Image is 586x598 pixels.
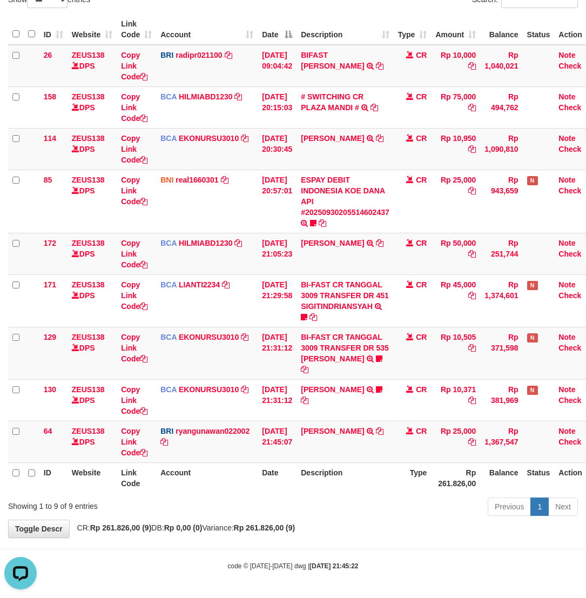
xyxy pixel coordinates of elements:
[558,344,581,352] a: Check
[416,333,427,341] span: CR
[416,134,427,143] span: CR
[160,385,177,394] span: BCA
[234,523,295,532] strong: Rp 261.826,00 (9)
[416,427,427,435] span: CR
[431,379,480,421] td: Rp 10,371
[431,14,480,45] th: Amount: activate to sort column ascending
[558,62,581,70] a: Check
[176,427,250,435] a: ryangunawan022002
[68,128,117,170] td: DPS
[416,239,427,247] span: CR
[558,385,575,394] a: Note
[72,134,105,143] a: ZEUS138
[121,427,147,457] a: Copy Link Code
[68,421,117,462] td: DPS
[301,176,389,217] a: ESPAY DEBIT INDONESIA KOE DANA API #20250930205514602437
[416,385,427,394] span: CR
[160,280,177,289] span: BCA
[117,14,156,45] th: Link Code: activate to sort column ascending
[258,14,297,45] th: Date: activate to sort column descending
[480,86,522,128] td: Rp 494,762
[468,145,476,153] a: Copy Rp 10,950 to clipboard
[164,523,203,532] strong: Rp 0,00 (0)
[558,396,581,405] a: Check
[68,86,117,128] td: DPS
[297,462,394,493] th: Description
[548,498,578,516] a: Next
[44,333,56,341] span: 129
[558,186,581,195] a: Check
[68,233,117,274] td: DPS
[558,333,575,341] a: Note
[121,280,147,311] a: Copy Link Code
[376,427,383,435] a: Copy DANA SURYASURAAND to clipboard
[523,462,555,493] th: Status
[258,170,297,233] td: [DATE] 20:57:01
[179,134,239,143] a: EKONURSU3010
[480,327,522,379] td: Rp 371,598
[258,45,297,87] td: [DATE] 09:04:42
[301,333,389,363] a: BI-FAST CR TANGGAL 3009 TRANSFER DR 535 [PERSON_NAME]
[258,233,297,274] td: [DATE] 21:05:23
[241,385,248,394] a: Copy EKONURSU3010 to clipboard
[416,51,427,59] span: CR
[468,250,476,258] a: Copy Rp 50,000 to clipboard
[258,421,297,462] td: [DATE] 21:45:07
[301,51,364,70] a: BIFAST [PERSON_NAME]
[376,62,383,70] a: Copy BIFAST ERIKA S PAUN to clipboard
[468,186,476,195] a: Copy Rp 25,000 to clipboard
[44,239,56,247] span: 172
[68,379,117,421] td: DPS
[468,62,476,70] a: Copy Rp 10,000 to clipboard
[523,14,555,45] th: Status
[160,239,177,247] span: BCA
[156,462,258,493] th: Account
[558,438,581,446] a: Check
[179,92,233,101] a: HILMIABD1230
[39,14,68,45] th: ID: activate to sort column ascending
[160,333,177,341] span: BCA
[72,51,105,59] a: ZEUS138
[480,421,522,462] td: Rp 1,367,547
[309,313,317,321] a: Copy BI-FAST CR TANGGAL 3009 TRANSFER DR 451 SIGITINDRIANSYAH to clipboard
[160,438,168,446] a: Copy ryangunawan022002 to clipboard
[225,51,232,59] a: Copy radipr021100 to clipboard
[416,176,427,184] span: CR
[179,280,220,289] a: LIANTI2234
[4,4,37,37] button: Open LiveChat chat widget
[468,344,476,352] a: Copy Rp 10,505 to clipboard
[44,92,56,101] span: 158
[558,250,581,258] a: Check
[558,92,575,101] a: Note
[72,427,105,435] a: ZEUS138
[431,45,480,87] td: Rp 10,000
[44,51,52,59] span: 26
[297,14,394,45] th: Description: activate to sort column ascending
[319,219,326,227] a: Copy ESPAY DEBIT INDONESIA KOE DANA API #20250930205514602437 to clipboard
[431,128,480,170] td: Rp 10,950
[39,462,68,493] th: ID
[431,233,480,274] td: Rp 50,000
[376,134,383,143] a: Copy AHMAD AGUSTI to clipboard
[558,239,575,247] a: Note
[431,86,480,128] td: Rp 75,000
[117,462,156,493] th: Link Code
[527,386,538,395] span: Has Note
[44,176,52,184] span: 85
[121,92,147,123] a: Copy Link Code
[480,14,522,45] th: Balance
[301,280,389,311] a: BI-FAST CR TANGGAL 3009 TRANSFER DR 451 SIGITINDRIANSYAH
[394,462,432,493] th: Type
[431,421,480,462] td: Rp 25,000
[228,562,359,570] small: code © [DATE]-[DATE] dwg |
[309,562,358,570] strong: [DATE] 21:45:22
[468,396,476,405] a: Copy Rp 10,371 to clipboard
[44,134,56,143] span: 114
[301,365,308,374] a: Copy BI-FAST CR TANGGAL 3009 TRANSFER DR 535 AISYAH PUTRI HALIZ to clipboard
[301,239,364,247] a: [PERSON_NAME]
[44,427,52,435] span: 64
[530,498,549,516] a: 1
[301,385,364,394] a: [PERSON_NAME]
[480,128,522,170] td: Rp 1,090,810
[179,239,233,247] a: HILMIABD1230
